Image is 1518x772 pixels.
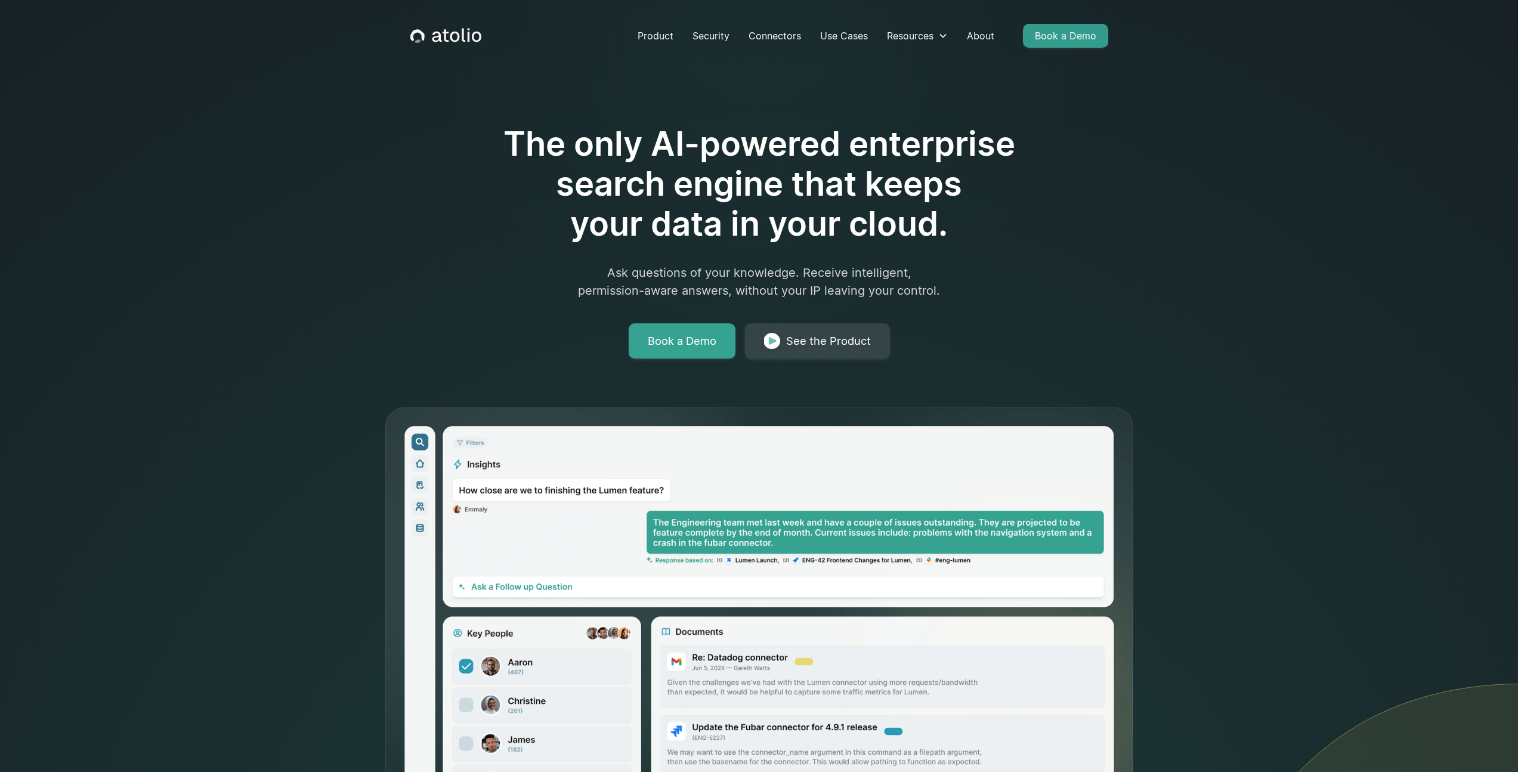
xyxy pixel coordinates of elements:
[1023,24,1108,48] a: Book a Demo
[683,24,739,48] a: Security
[530,264,988,299] p: Ask questions of your knowledge. Receive intelligent, permission-aware answers, without your IP l...
[887,29,933,43] div: Resources
[811,24,877,48] a: Use Cases
[410,28,481,44] a: home
[957,24,1004,48] a: About
[739,24,811,48] a: Connectors
[877,24,957,48] div: Resources
[628,24,683,48] a: Product
[454,124,1065,245] h1: The only AI-powered enterprise search engine that keeps your data in your cloud.
[629,323,735,359] a: Book a Demo
[786,333,871,350] div: See the Product
[745,323,890,359] a: See the Product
